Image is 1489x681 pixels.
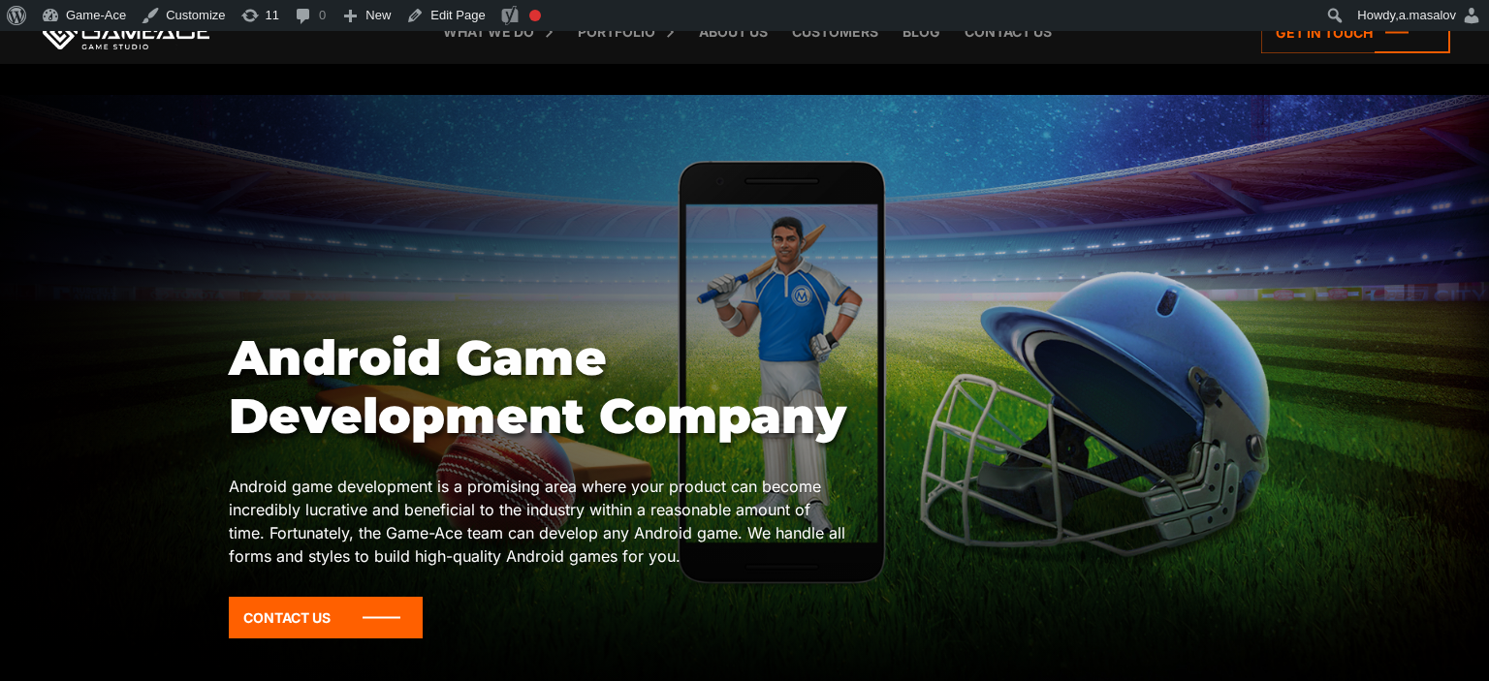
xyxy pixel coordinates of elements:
p: Android game development is a promising area where your product can become incredibly lucrative a... [229,475,847,568]
div: Focus keyphrase not set [529,10,541,21]
h1: Android Game Development Company [229,329,847,446]
a: Contact Us [229,597,423,638]
a: Get in touch [1261,12,1450,53]
span: a.masalov [1399,8,1456,22]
